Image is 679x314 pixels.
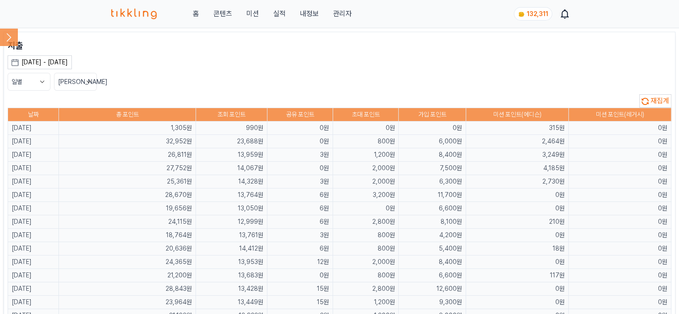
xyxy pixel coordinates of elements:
[267,269,333,282] td: 0원
[267,215,333,229] td: 6원
[8,55,72,69] button: [DATE] - [DATE]
[59,269,196,282] td: 21,200원
[59,175,196,188] td: 25,361원
[8,39,671,52] p: 지출
[267,255,333,269] td: 12원
[59,242,196,255] td: 20,636원
[399,188,466,202] td: 11,700원
[569,162,671,175] td: 0원
[639,94,671,108] button: 재집계
[196,148,267,162] td: 13,959원
[466,202,569,215] td: 0원
[196,135,267,148] td: 23,688원
[267,175,333,188] td: 3원
[196,215,267,229] td: 12,999원
[192,8,199,19] a: 홈
[59,255,196,269] td: 24,365원
[333,242,399,255] td: 800원
[399,255,466,269] td: 8,400원
[399,242,466,255] td: 5,400원
[333,215,399,229] td: 2,800원
[8,269,59,282] td: [DATE]
[21,58,68,67] div: [DATE] - [DATE]
[196,255,267,269] td: 13,953원
[8,242,59,255] td: [DATE]
[267,202,333,215] td: 6원
[267,108,333,121] th: 공유 포인트
[466,175,569,188] td: 2,730원
[196,121,267,135] td: 990원
[514,7,550,21] a: coin 132,311
[569,121,671,135] td: 0원
[569,296,671,309] td: 0원
[54,73,97,91] button: [PERSON_NAME]
[333,202,399,215] td: 0원
[466,188,569,202] td: 0원
[333,148,399,162] td: 1,200원
[8,162,59,175] td: [DATE]
[8,202,59,215] td: [DATE]
[569,215,671,229] td: 0원
[569,175,671,188] td: 0원
[8,296,59,309] td: [DATE]
[246,8,258,19] button: 미션
[399,121,466,135] td: 0원
[267,135,333,148] td: 0원
[466,229,569,242] td: 0원
[196,269,267,282] td: 13,683원
[466,108,569,121] th: 미션 포인트(에디슨)
[213,8,232,19] a: 콘텐츠
[267,296,333,309] td: 15원
[59,148,196,162] td: 26,811원
[59,215,196,229] td: 24,115원
[399,148,466,162] td: 8,400원
[399,162,466,175] td: 7,500원
[569,135,671,148] td: 0원
[8,135,59,148] td: [DATE]
[59,202,196,215] td: 19,656원
[569,229,671,242] td: 0원
[466,255,569,269] td: 0원
[300,8,318,19] a: 내정보
[650,96,669,105] span: 재집계
[8,121,59,135] td: [DATE]
[399,282,466,296] td: 12,600원
[466,242,569,255] td: 18원
[59,282,196,296] td: 28,843원
[333,269,399,282] td: 800원
[333,175,399,188] td: 2,000원
[267,229,333,242] td: 3원
[333,108,399,121] th: 초대 포인트
[569,148,671,162] td: 0원
[399,215,466,229] td: 8,100원
[466,148,569,162] td: 3,249원
[267,121,333,135] td: 0원
[111,8,157,19] img: 티끌링
[196,108,267,121] th: 조회 포인트
[273,8,285,19] a: 실적
[8,148,59,162] td: [DATE]
[333,229,399,242] td: 800원
[466,121,569,135] td: 315원
[196,188,267,202] td: 13,764원
[333,121,399,135] td: 0원
[569,108,671,121] th: 미션 포인트(레거시)
[399,202,466,215] td: 6,600원
[333,255,399,269] td: 2,000원
[196,296,267,309] td: 13,449원
[59,188,196,202] td: 28,670원
[399,135,466,148] td: 6,000원
[267,188,333,202] td: 6원
[196,202,267,215] td: 13,050원
[527,10,548,17] span: 132,311
[466,282,569,296] td: 0원
[8,229,59,242] td: [DATE]
[267,242,333,255] td: 6원
[59,135,196,148] td: 32,952원
[59,162,196,175] td: 27,752원
[466,162,569,175] td: 4,185원
[466,269,569,282] td: 117원
[8,255,59,269] td: [DATE]
[59,296,196,309] td: 23,964원
[8,188,59,202] td: [DATE]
